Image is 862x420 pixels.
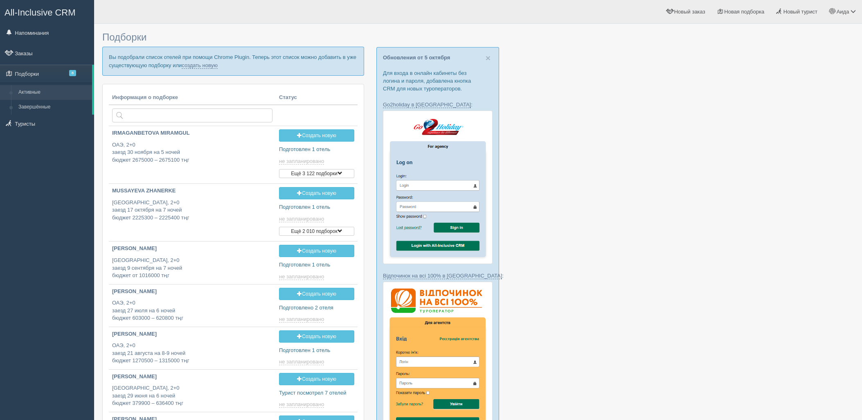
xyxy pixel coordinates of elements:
[783,9,817,15] span: Новый турист
[276,90,358,105] th: Статус
[279,316,324,323] span: не запланировано
[279,261,354,269] p: Подготовлен 1 отель
[112,288,272,296] p: [PERSON_NAME]
[279,359,324,365] span: не запланировано
[279,203,354,211] p: Подготовлен 1 отель
[279,245,354,257] a: Создать новую
[112,187,272,195] p: MUSSAYEVA ZHANERKE
[112,330,272,338] p: [PERSON_NAME]
[112,129,272,137] p: IRMAGANBETOVA MIRAMGUL
[279,401,324,408] span: не запланировано
[0,0,94,23] a: All-Inclusive CRM
[109,370,276,411] a: [PERSON_NAME] [GEOGRAPHIC_DATA], 2+0заезд 29 июня на 6 ночейбюджет 379900 – 636400 тңг
[112,384,272,407] p: [GEOGRAPHIC_DATA], 2+0 заезд 29 июня на 6 ночей бюджет 379900 – 636400 тңг
[109,90,276,105] th: Информация о подборке
[279,227,354,236] button: Ещё 2 010 подборок
[486,53,491,63] span: ×
[109,285,276,326] a: [PERSON_NAME] ОАЭ, 2+0заезд 27 июля на 6 ночейбюджет 603000 – 620800 тңг
[112,141,272,164] p: ОАЭ, 2+0 заезд 30 ноября на 5 ночей бюджет 2675000 – 2675100 тңг
[279,216,326,222] a: не запланировано
[5,7,76,18] span: All-Inclusive CRM
[112,108,272,122] input: Поиск по стране или туристу
[279,316,326,323] a: не запланировано
[279,158,326,165] a: не запланировано
[486,54,491,62] button: Close
[383,102,471,108] a: Go2holiday в [GEOGRAPHIC_DATA]
[112,257,272,280] p: [GEOGRAPHIC_DATA], 2+0 заезд 9 сентября на 7 ночей бюджет от 1016000 тңг
[102,47,364,75] p: Вы подобрали список отелей при помощи Chrome Plugin. Теперь этот список можно добавить в уже суще...
[279,288,354,300] a: Создать новую
[674,9,705,15] span: Новый заказ
[383,111,493,264] img: go2holiday-login-via-crm-for-travel-agents.png
[724,9,764,15] span: Новая подборка
[109,126,276,171] a: IRMAGANBETOVA MIRAMGUL ОАЭ, 2+0заезд 30 ноября на 5 ночейбюджет 2675000 – 2675100 тңг
[112,245,272,253] p: [PERSON_NAME]
[383,273,502,279] a: Відпочинок на всі 100% в [GEOGRAPHIC_DATA]
[109,184,276,228] a: MUSSAYEVA ZHANERKE [GEOGRAPHIC_DATA], 2+0заезд 17 октября на 7 ночейбюджет 2225300 – 2225400 тңг
[109,242,276,283] a: [PERSON_NAME] [GEOGRAPHIC_DATA], 2+0заезд 9 сентября на 7 ночейбюджет от 1016000 тңг
[69,70,76,76] span: 8
[182,62,218,69] a: создать новую
[279,304,354,312] p: Подготовлено 2 отеля
[279,158,324,165] span: не запланировано
[102,32,146,43] span: Подборки
[837,9,849,15] span: Аида
[279,359,326,365] a: не запланировано
[112,373,272,381] p: [PERSON_NAME]
[383,69,493,93] p: Для входа в онлайн кабинеты без логина и пароля, добавлена кнопка CRM для новых туроператоров.
[15,100,92,115] a: Завершённые
[112,199,272,222] p: [GEOGRAPHIC_DATA], 2+0 заезд 17 октября на 7 ночей бюджет 2225300 – 2225400 тңг
[279,373,354,385] a: Создать новую
[15,85,92,100] a: Активные
[383,54,450,61] a: Обновления от 5 октября
[279,389,354,397] p: Турист посмотрел 7 отелей
[279,347,354,355] p: Подготовлен 1 отель
[279,273,324,280] span: не запланировано
[279,216,324,222] span: не запланировано
[279,187,354,199] a: Создать новую
[279,146,354,154] p: Подготовлен 1 отель
[383,272,493,280] p: :
[112,342,272,365] p: ОАЭ, 2+0 заезд 21 августа на 8-9 ночей бюджет 1270500 – 1315000 тңг
[279,169,354,178] button: Ещё 3 122 подборки
[279,273,326,280] a: не запланировано
[279,401,326,408] a: не запланировано
[279,330,354,343] a: Создать новую
[383,101,493,108] p: :
[279,129,354,142] a: Создать новую
[112,299,272,322] p: ОАЭ, 2+0 заезд 27 июля на 6 ночей бюджет 603000 – 620800 тңг
[109,327,276,368] a: [PERSON_NAME] ОАЭ, 2+0заезд 21 августа на 8-9 ночейбюджет 1270500 – 1315000 тңг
